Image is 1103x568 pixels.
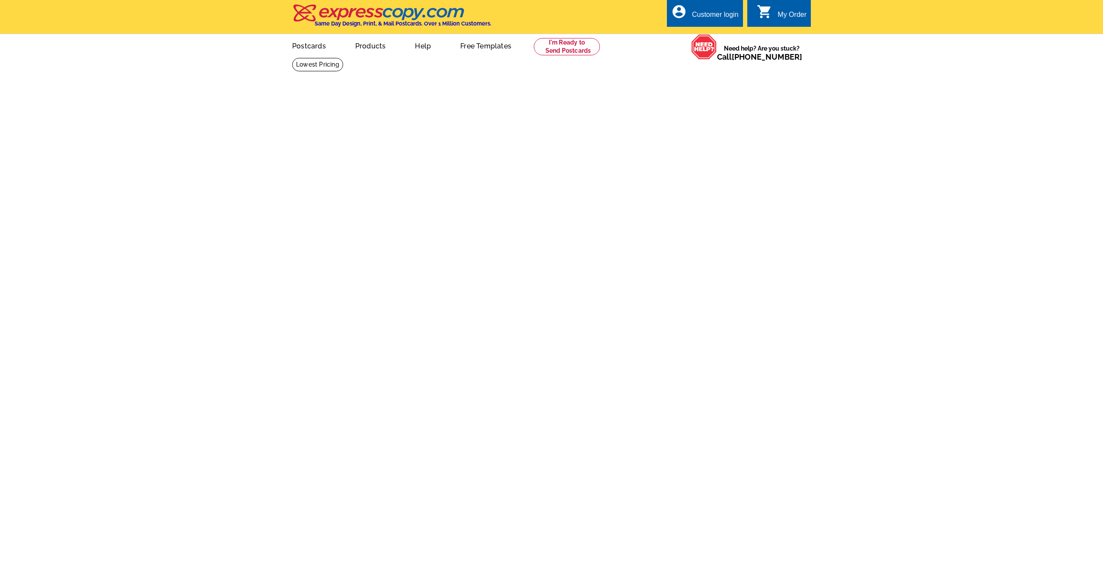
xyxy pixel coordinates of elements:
[757,10,807,20] a: shopping_cart My Order
[671,4,687,19] i: account_circle
[778,11,807,23] div: My Order
[278,35,340,55] a: Postcards
[671,10,739,20] a: account_circle Customer login
[292,10,491,27] a: Same Day Design, Print, & Mail Postcards. Over 1 Million Customers.
[717,52,802,61] span: Call
[401,35,445,55] a: Help
[717,44,807,61] span: Need help? Are you stuck?
[315,20,491,27] h4: Same Day Design, Print, & Mail Postcards. Over 1 Million Customers.
[757,4,772,19] i: shopping_cart
[446,35,525,55] a: Free Templates
[691,34,717,60] img: help
[692,11,739,23] div: Customer login
[732,52,802,61] a: [PHONE_NUMBER]
[341,35,400,55] a: Products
